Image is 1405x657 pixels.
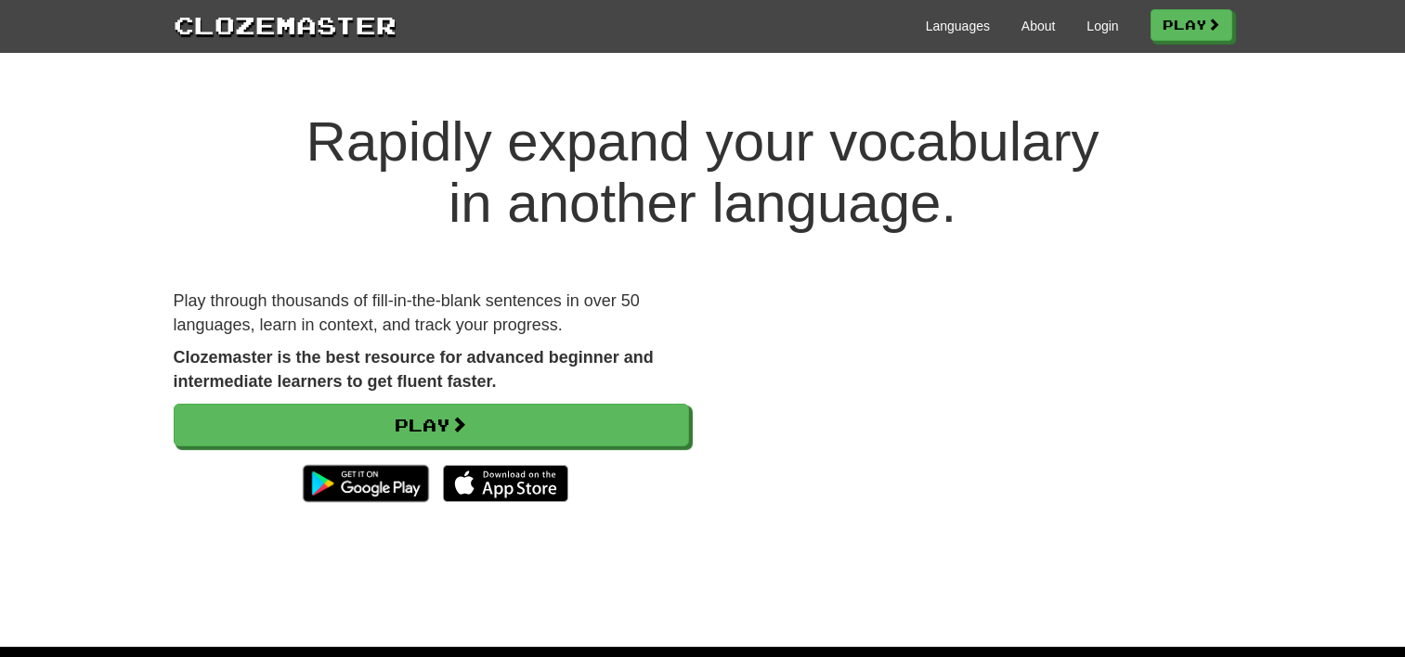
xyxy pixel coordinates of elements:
img: Download_on_the_App_Store_Badge_US-UK_135x40-25178aeef6eb6b83b96f5f2d004eda3bffbb37122de64afbaef7... [443,465,568,502]
a: Languages [926,17,990,35]
a: Login [1086,17,1118,35]
strong: Clozemaster is the best resource for advanced beginner and intermediate learners to get fluent fa... [174,348,654,391]
img: Get it on Google Play [293,456,437,511]
p: Play through thousands of fill-in-the-blank sentences in over 50 languages, learn in context, and... [174,290,689,337]
a: Clozemaster [174,7,397,42]
a: Play [174,404,689,446]
a: Play [1151,9,1232,41]
a: About [1021,17,1056,35]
